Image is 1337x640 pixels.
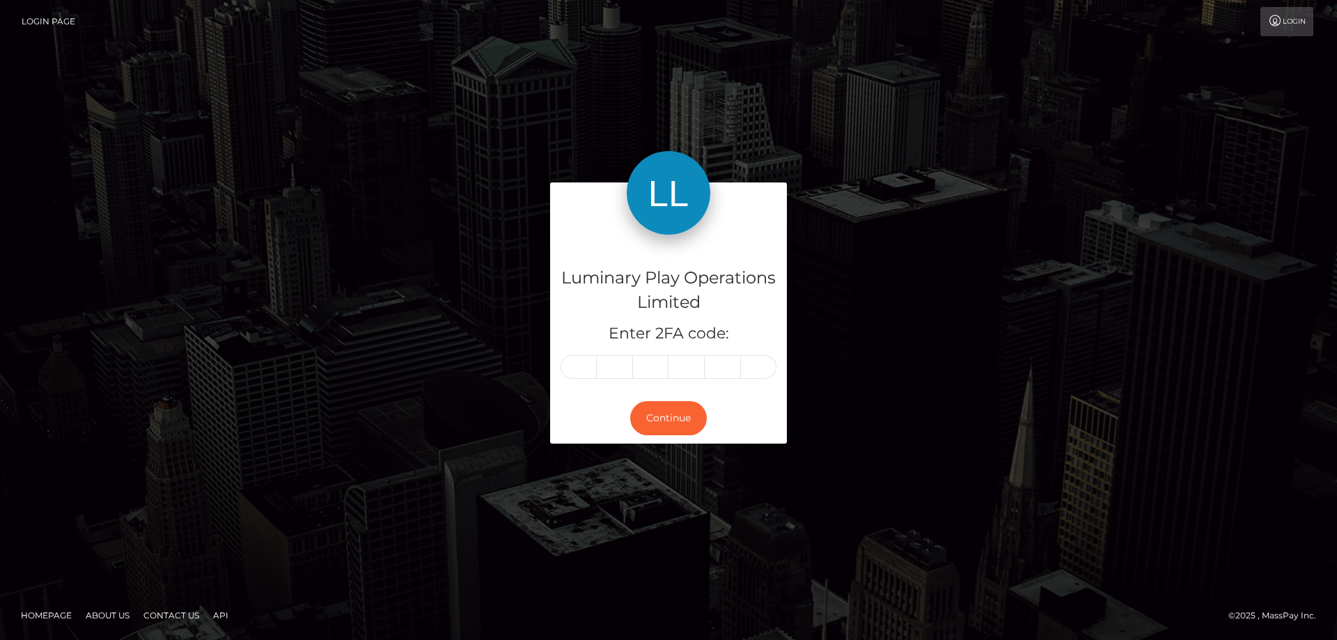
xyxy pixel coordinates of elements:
[80,604,135,626] a: About Us
[208,604,234,626] a: API
[1228,608,1327,623] div: © 2025 , MassPay Inc.
[15,604,77,626] a: Homepage
[1260,7,1313,36] a: Login
[138,604,205,626] a: Contact Us
[22,7,75,36] a: Login Page
[630,401,707,435] button: Continue
[561,266,776,315] h4: Luminary Play Operations Limited
[561,323,776,345] h5: Enter 2FA code:
[627,151,710,235] img: Luminary Play Operations Limited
